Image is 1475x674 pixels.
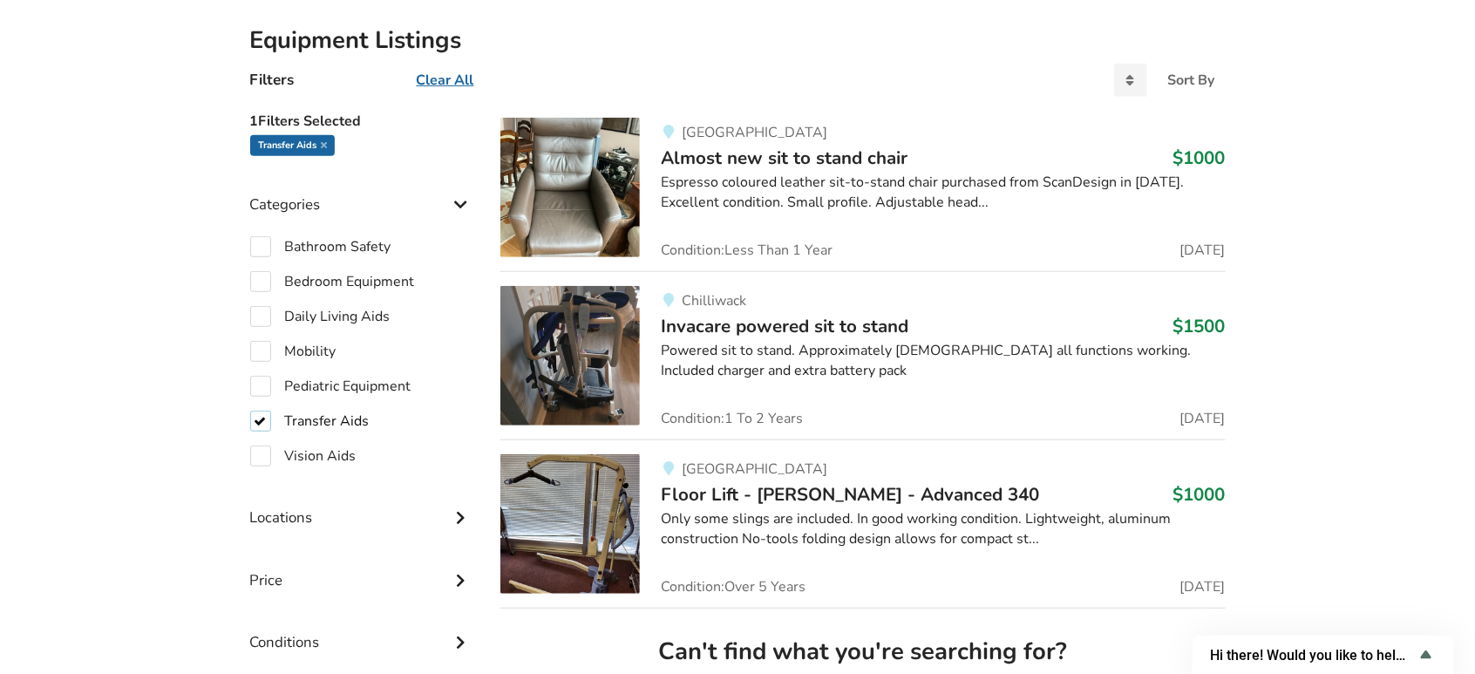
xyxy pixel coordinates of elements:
[1210,647,1416,664] span: Hi there! Would you like to help us improve AssistList?
[250,598,473,660] div: Conditions
[500,271,1225,439] a: transfer aids-invacare powered sit to standChilliwackInvacare powered sit to stand$1500Powered si...
[661,243,833,257] span: Condition: Less Than 1 Year
[250,341,336,362] label: Mobility
[250,135,335,156] div: Transfer Aids
[1173,146,1226,169] h3: $1000
[1173,315,1226,337] h3: $1500
[682,123,827,142] span: [GEOGRAPHIC_DATA]
[682,291,746,310] span: Chilliwack
[500,439,1225,608] a: transfer aids-floor lift - joerns hoyer - advanced 340[GEOGRAPHIC_DATA]Floor Lift - [PERSON_NAME]...
[661,580,805,594] span: Condition: Over 5 Years
[250,411,370,432] label: Transfer Aids
[500,286,640,426] img: transfer aids-invacare powered sit to stand
[1173,483,1226,506] h3: $1000
[661,146,907,170] span: Almost new sit to stand chair
[250,473,473,535] div: Locations
[661,412,803,426] span: Condition: 1 To 2 Years
[500,118,1225,271] a: transfer aids-almost new sit to stand chair[GEOGRAPHIC_DATA]Almost new sit to stand chair$1000Esp...
[250,160,473,222] div: Categories
[250,306,391,327] label: Daily Living Aids
[250,104,473,135] h5: 1 Filters Selected
[500,454,640,594] img: transfer aids-floor lift - joerns hoyer - advanced 340
[500,118,640,257] img: transfer aids-almost new sit to stand chair
[1210,644,1437,665] button: Show survey - Hi there! Would you like to help us improve AssistList?
[514,637,1211,667] h2: Can't find what you're searching for?
[1180,580,1226,594] span: [DATE]
[1180,412,1226,426] span: [DATE]
[661,314,908,338] span: Invacare powered sit to stand
[661,482,1039,507] span: Floor Lift - [PERSON_NAME] - Advanced 340
[250,70,295,90] h4: Filters
[661,509,1225,549] div: Only some slings are included. In good working condition. Lightweight, aluminum construction No-t...
[1168,73,1215,87] div: Sort By
[417,71,474,90] u: Clear All
[661,341,1225,381] div: Powered sit to stand. Approximately [DEMOGRAPHIC_DATA] all functions working. Included charger an...
[661,173,1225,213] div: Espresso coloured leather sit-to-stand chair purchased from ScanDesign in [DATE]. Excellent condi...
[250,271,415,292] label: Bedroom Equipment
[250,536,473,598] div: Price
[250,376,411,397] label: Pediatric Equipment
[250,446,357,466] label: Vision Aids
[682,460,827,479] span: [GEOGRAPHIC_DATA]
[1180,243,1226,257] span: [DATE]
[250,25,1226,56] h2: Equipment Listings
[250,236,391,257] label: Bathroom Safety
